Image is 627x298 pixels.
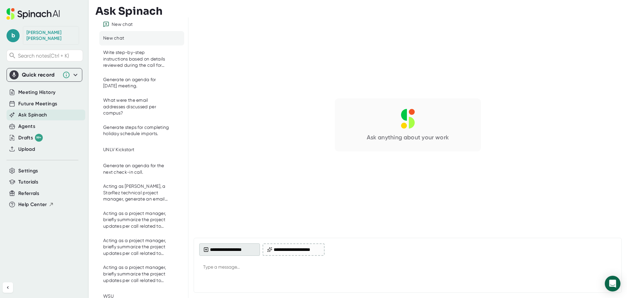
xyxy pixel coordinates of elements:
[9,68,79,81] div: Quick record
[367,134,449,141] div: Ask anything about your work
[18,111,47,119] button: Ask Spinach
[18,123,35,130] button: Agents
[18,167,38,175] button: Settings
[18,134,43,142] div: Drafts
[112,22,133,27] div: New chat
[103,163,170,175] div: Generate an agenda for the next check-in call.
[18,134,43,142] button: Drafts 99+
[605,276,620,291] div: Open Intercom Messenger
[103,49,170,69] div: Write step-by-step instructions based on details reviewed during the call for using the data impo...
[103,264,170,284] div: Acting as a project manager, briefly summarize the project updates per call related to applicatio...
[18,89,56,96] button: Meeting History
[7,29,20,42] span: b
[604,275,616,287] div: Send message
[103,77,170,89] div: Generate an agenda for today's meeting.
[103,35,124,42] div: New chat
[103,210,170,230] div: Acting as a project manager, briefly summarize the project updates per call related to applicatio...
[18,146,35,153] button: Upload
[103,183,170,202] div: Acting as Brady, a StarRez technical project manager, generate an email summary of the meeting. I...
[18,201,47,208] span: Help Center
[22,72,59,78] div: Quick record
[26,30,75,41] div: Brady Rowe
[18,100,57,108] button: Future Meetings
[103,97,170,116] div: What were the email addresses discussed per campus?
[103,124,170,137] div: Generate steps for completing holiday schedule imports.
[18,178,38,186] button: Tutorials
[103,237,170,257] div: Acting as a project manager, briefly summarize the project updates per call related to applicatio...
[103,147,134,153] div: UNLV Kickstart
[18,53,81,59] span: Search notes (Ctrl + K)
[18,190,39,197] button: Referrals
[3,282,13,293] button: Collapse sidebar
[95,5,163,17] h3: Ask Spinach
[35,134,43,142] div: 99+
[18,201,54,208] button: Help Center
